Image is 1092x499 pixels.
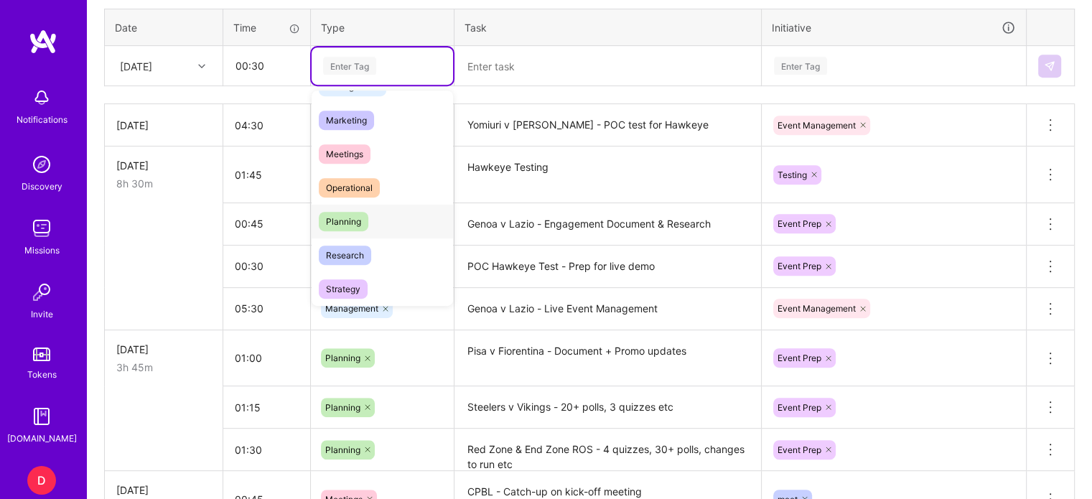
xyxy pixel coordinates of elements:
[224,47,309,85] input: HH:MM
[325,402,360,413] span: Planning
[27,367,57,382] div: Tokens
[33,348,50,361] img: tokens
[778,169,807,180] span: Testing
[319,212,368,231] span: Planning
[319,246,371,265] span: Research
[116,158,211,173] div: [DATE]
[319,111,374,130] span: Marketing
[116,118,211,133] div: [DATE]
[27,278,56,307] img: Invite
[223,289,310,327] input: HH:MM
[456,247,760,286] textarea: POC Hawkeye Test - Prep for live demo
[24,243,60,258] div: Missions
[456,388,760,427] textarea: Steelers v Vikings - 20+ polls, 3 quizzes etc
[456,148,760,202] textarea: Hawkeye Testing
[116,482,211,498] div: [DATE]
[24,466,60,495] a: D
[319,144,370,164] span: Meetings
[120,58,152,73] div: [DATE]
[778,261,821,271] span: Event Prep
[105,9,223,46] th: Date
[323,55,376,77] div: Enter Tag
[22,179,62,194] div: Discovery
[772,19,1016,36] div: Initiative
[778,120,856,131] span: Event Management
[778,444,821,455] span: Event Prep
[778,218,821,229] span: Event Prep
[778,303,856,314] span: Event Management
[319,178,380,197] span: Operational
[1044,60,1055,72] img: Submit
[223,339,310,377] input: HH:MM
[27,150,56,179] img: discovery
[456,106,760,145] textarea: Yomiuri v [PERSON_NAME] - POC test for Hawkeye
[456,332,760,386] textarea: Pisa v Fiorentina - Document + Promo updates
[223,205,310,243] input: HH:MM
[27,214,56,243] img: teamwork
[454,9,762,46] th: Task
[325,303,378,314] span: Management
[319,279,368,299] span: Strategy
[198,62,205,70] i: icon Chevron
[116,176,211,191] div: 8h 30m
[223,431,310,469] input: HH:MM
[778,402,821,413] span: Event Prep
[223,388,310,426] input: HH:MM
[27,466,56,495] div: D
[233,20,300,35] div: Time
[456,430,760,470] textarea: Red Zone & End Zone ROS - 4 quizzes, 30+ polls, changes to run etc
[31,307,53,322] div: Invite
[456,289,760,329] textarea: Genoa v Lazio - Live Event Management
[325,353,360,363] span: Planning
[27,83,56,112] img: bell
[7,431,77,446] div: [DOMAIN_NAME]
[778,353,821,363] span: Event Prep
[27,402,56,431] img: guide book
[223,247,310,285] input: HH:MM
[116,342,211,357] div: [DATE]
[17,112,67,127] div: Notifications
[29,29,57,55] img: logo
[774,55,827,77] div: Enter Tag
[456,205,760,244] textarea: Genoa v Lazio - Engagement Document & Research
[311,9,454,46] th: Type
[116,360,211,375] div: 3h 45m
[325,444,360,455] span: Planning
[223,156,310,194] input: HH:MM
[223,106,310,144] input: HH:MM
